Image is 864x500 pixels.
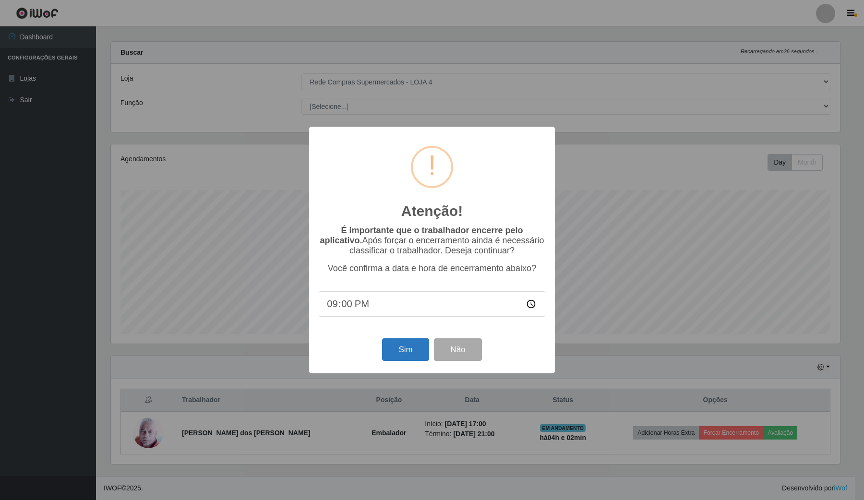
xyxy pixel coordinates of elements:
p: Você confirma a data e hora de encerramento abaixo? [319,263,545,274]
b: É importante que o trabalhador encerre pelo aplicativo. [320,226,523,245]
h2: Atenção! [401,202,463,220]
button: Sim [382,338,429,361]
p: Após forçar o encerramento ainda é necessário classificar o trabalhador. Deseja continuar? [319,226,545,256]
button: Não [434,338,481,361]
